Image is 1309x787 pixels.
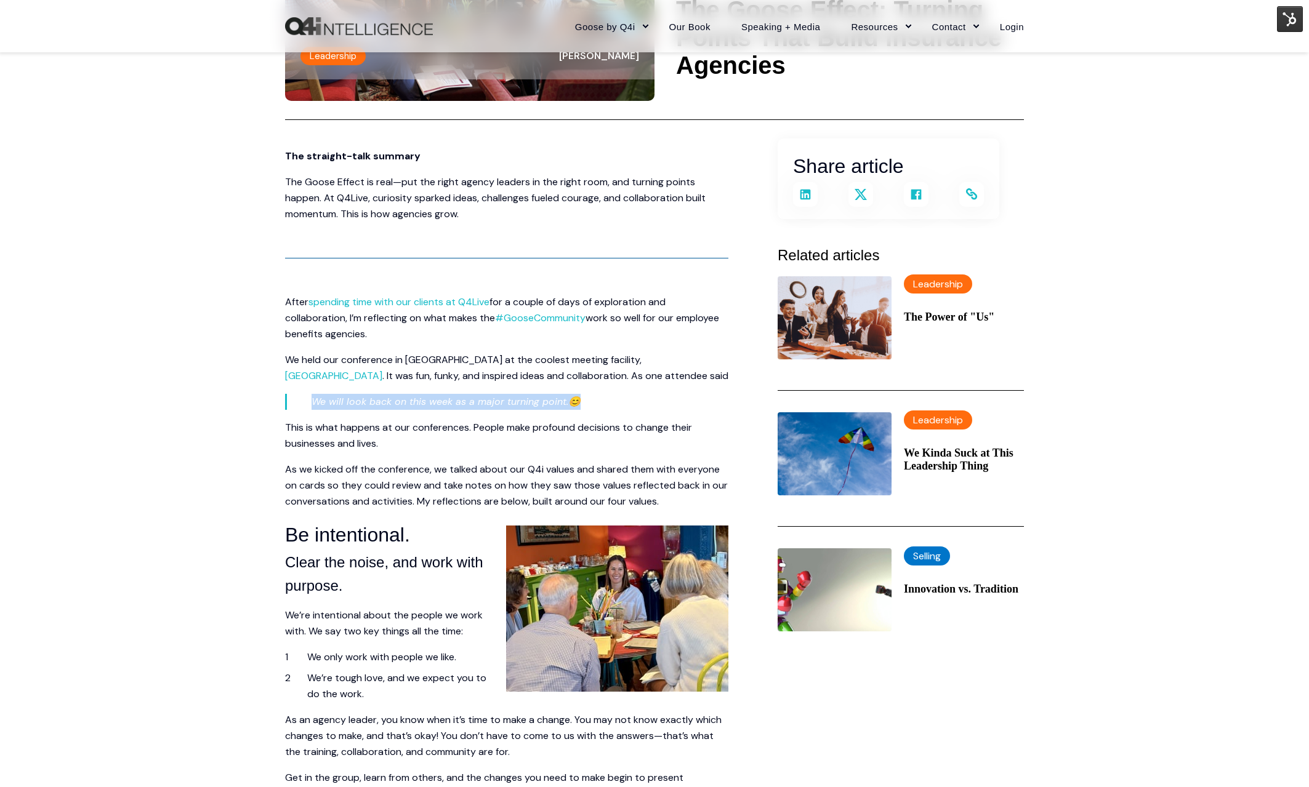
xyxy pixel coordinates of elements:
[285,17,433,36] a: Back to Home
[495,311,586,324] a: #GooseCommunity
[285,17,433,36] img: Q4intelligence, LLC logo
[307,670,728,702] li: We’re tough love, and we expect you to do the work.
[904,274,972,294] label: Leadership
[1247,728,1309,787] iframe: Chat Widget
[285,519,728,551] h3: Be intentional.
[904,583,1018,596] a: Innovation vs. Tradition
[506,525,728,692] img: Q4Live Kaely and group in discussion
[312,394,704,410] p: We will look back on this week as a major turning point.
[904,311,994,324] a: The Power of "Us"
[778,244,1024,267] h3: Related articles
[285,607,728,639] p: We’re intentional about the people we work with. We say two key things all the time:
[778,548,892,631] img: An image of two robots fighting. One robot is a traditional Rock 'Em Sock 'Em Robot, and the othe...
[285,148,728,164] p: The straight-talk summary
[285,420,728,452] p: This is what happens at our conferences. People make profound decisions to change their businesse...
[285,352,728,384] p: We held our conference in [GEOGRAPHIC_DATA] at the coolest meeting facility, . It was fun, funky,...
[559,49,639,62] span: [PERSON_NAME]
[285,712,728,760] p: As an agency leader, you know when it’s time to make a change. You may not know exactly which cha...
[904,410,972,429] label: Leadership
[793,151,984,182] h3: Share article
[285,554,483,594] span: Clear the noise, and work with purpose.
[307,649,728,665] li: We only work with people we like.
[285,461,728,509] p: As we kicked off the conference, we talked about our Q4i values and shared them with everyone on ...
[568,395,581,408] em: 😊
[300,47,366,65] label: Leadership
[904,447,1024,473] a: We Kinda Suck at This Leadership Thing
[1277,6,1303,32] img: HubSpot Tools Menu Toggle
[285,174,728,222] p: The Goose Effect is real—put the right agency leaders in the right room, and turning points happe...
[308,295,489,308] a: spending time with our clients at Q4Live
[285,369,382,382] a: [GEOGRAPHIC_DATA]
[285,294,728,342] p: After for a couple of days of exploration and collaboration, I’m reflecting on what makes the wor...
[904,546,950,565] label: Selling
[778,276,892,359] img: The concept of community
